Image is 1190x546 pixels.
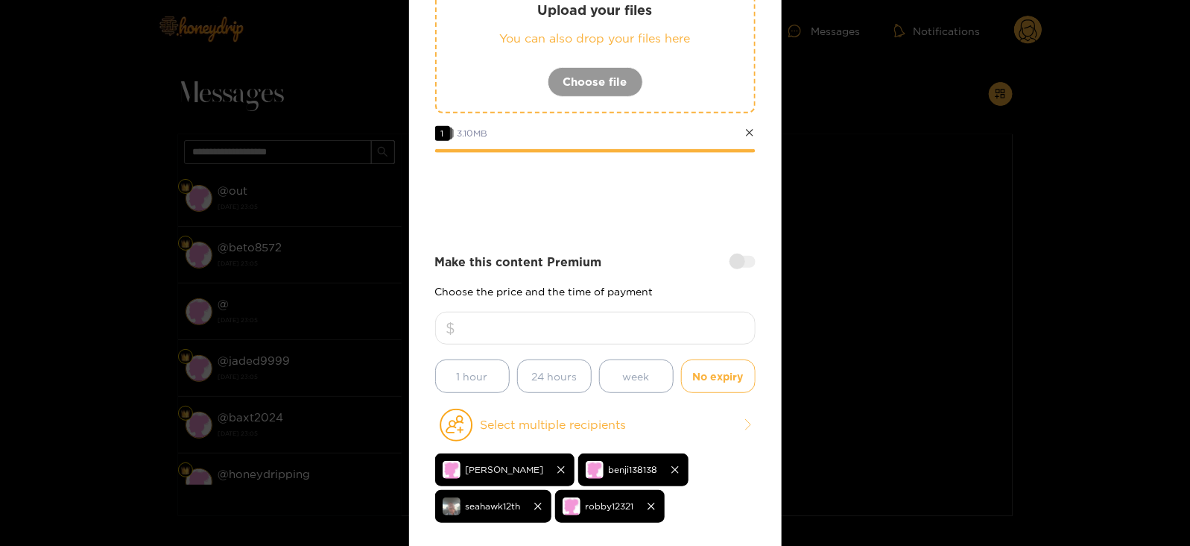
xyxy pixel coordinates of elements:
img: no-avatar.png [586,461,604,479]
img: no-avatar.png [563,498,580,515]
button: No expiry [681,360,756,393]
button: week [599,360,674,393]
span: benji138138 [609,461,658,478]
span: week [623,368,650,385]
span: 1 hour [457,368,488,385]
p: You can also drop your files here [466,30,724,47]
img: no-avatar.png [443,461,461,479]
span: No expiry [693,368,744,385]
span: [PERSON_NAME] [466,461,544,478]
button: Choose file [548,67,643,97]
span: seahawk12th [466,498,521,515]
span: 1 [435,126,450,141]
img: 8a4e8-img_3262.jpeg [443,498,461,515]
p: Choose the price and the time of payment [435,286,756,297]
span: 24 hours [531,368,577,385]
p: Upload your files [466,1,724,19]
button: Select multiple recipients [435,408,756,442]
span: 3.10 MB [458,128,488,138]
button: 1 hour [435,360,510,393]
strong: Make this content Premium [435,254,602,271]
span: robby12321 [586,498,634,515]
button: 24 hours [517,360,592,393]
